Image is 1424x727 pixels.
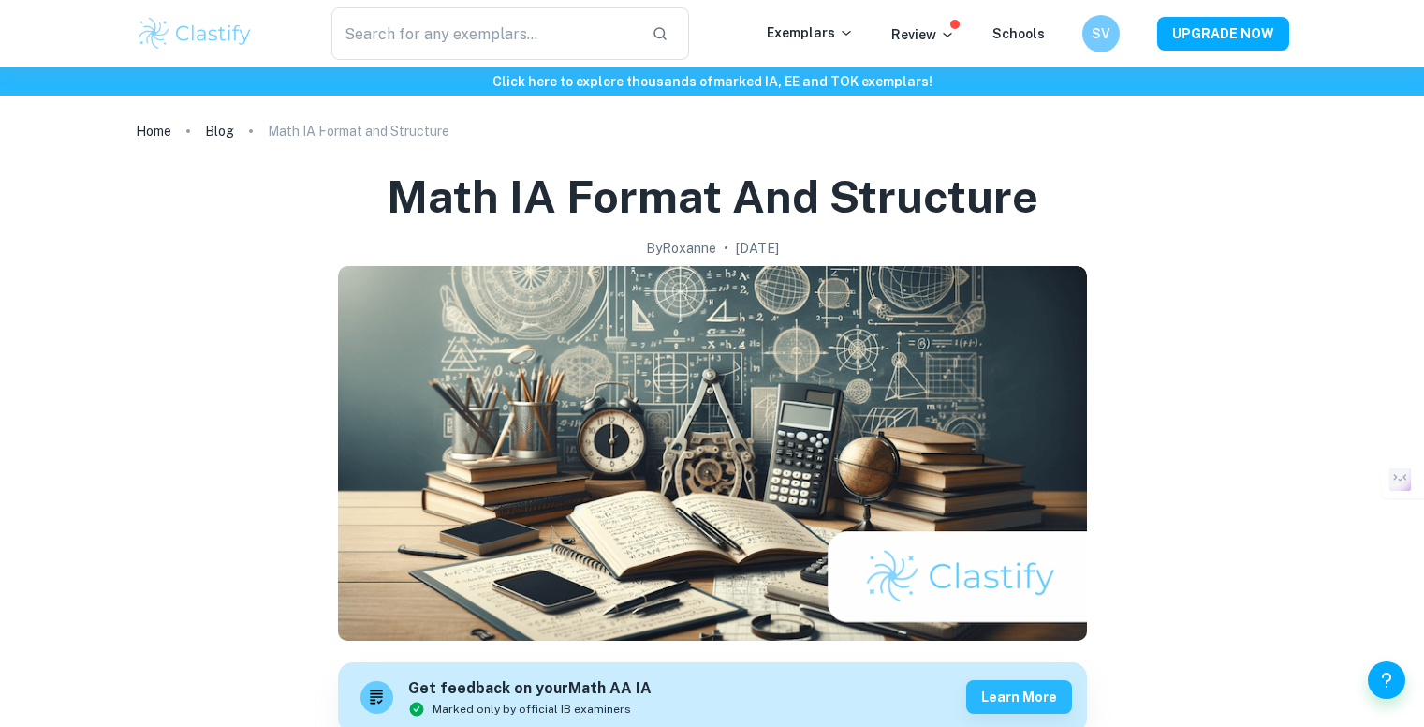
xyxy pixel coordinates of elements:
[387,167,1038,227] h1: Math IA Format and Structure
[136,15,255,52] img: Clastify logo
[433,701,631,718] span: Marked only by official IB examiners
[408,677,652,701] h6: Get feedback on your Math AA IA
[338,266,1087,641] img: Math IA Format and Structure cover image
[1368,661,1405,699] button: Help and Feedback
[736,238,779,259] h2: [DATE]
[767,22,854,43] p: Exemplars
[1157,17,1289,51] button: UPGRADE NOW
[992,26,1045,41] a: Schools
[1082,15,1120,52] button: SV
[268,121,449,141] p: Math IA Format and Structure
[724,238,728,259] p: •
[205,118,234,144] a: Blog
[966,680,1072,714] button: Learn more
[4,71,1420,92] h6: Click here to explore thousands of marked IA, EE and TOK exemplars !
[136,118,171,144] a: Home
[891,24,955,45] p: Review
[646,238,716,259] h2: By Roxanne
[1090,23,1111,44] h6: SV
[331,7,638,60] input: Search for any exemplars...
